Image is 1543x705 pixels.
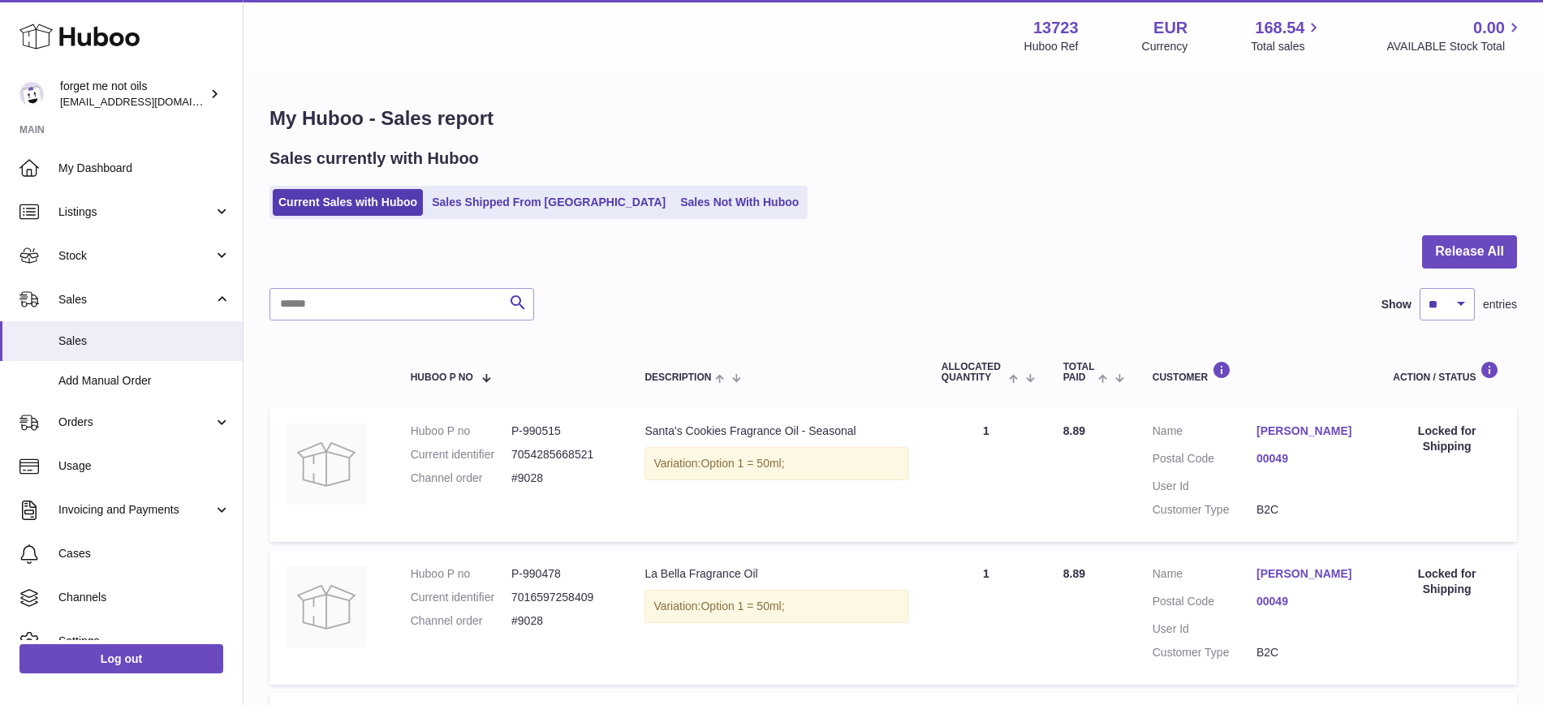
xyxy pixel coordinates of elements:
div: Santa's Cookies Fragrance Oil - Seasonal [644,423,908,439]
dt: Channel order [411,471,511,486]
dt: Name [1153,566,1256,586]
a: Current Sales with Huboo [273,189,423,216]
span: 8.89 [1063,567,1085,580]
a: [PERSON_NAME] [1256,566,1360,582]
td: 1 [925,407,1047,542]
img: no-photo.jpg [286,423,367,505]
label: Show [1381,297,1412,312]
div: Variation: [644,447,908,480]
a: 00049 [1256,594,1360,609]
div: Customer [1153,361,1360,383]
dt: Current identifier [411,590,511,605]
a: [PERSON_NAME] [1256,423,1360,439]
div: forget me not oils [60,79,206,110]
span: Add Manual Order [58,373,231,389]
img: no-photo.jpg [286,566,367,647]
span: Invoicing and Payments [58,502,213,518]
span: Description [644,372,711,383]
span: My Dashboard [58,161,231,176]
span: Total paid [1063,362,1095,383]
dt: User Id [1153,621,1256,637]
span: Total sales [1251,39,1323,54]
a: 0.00 AVAILABLE Stock Total [1386,17,1524,54]
div: Currency [1142,39,1188,54]
dd: #9028 [511,613,612,629]
span: Channels [58,590,231,605]
dt: Huboo P no [411,566,511,582]
span: AVAILABLE Stock Total [1386,39,1524,54]
dd: B2C [1256,645,1360,660]
strong: EUR [1153,17,1187,39]
img: forgetmenothf@gmail.com [19,82,44,106]
dt: Name [1153,423,1256,443]
span: 0.00 [1473,17,1505,39]
span: entries [1483,297,1517,312]
span: Listings [58,204,213,220]
div: Locked for Shipping [1393,566,1501,597]
span: 168.54 [1255,17,1304,39]
a: 00049 [1256,451,1360,466]
span: Orders [58,415,213,430]
div: Locked for Shipping [1393,423,1501,454]
dd: P-990478 [511,566,612,582]
dt: User Id [1153,479,1256,494]
span: ALLOCATED Quantity [942,362,1006,383]
span: Sales [58,333,231,349]
dd: P-990515 [511,423,612,439]
a: 168.54 Total sales [1251,17,1323,54]
h2: Sales currently with Huboo [269,148,479,170]
span: Option 1 = 50ml; [700,600,784,613]
span: 8.89 [1063,424,1085,437]
dt: Huboo P no [411,423,511,439]
span: Huboo P no [411,372,473,383]
a: Sales Not With Huboo [675,189,804,216]
span: Stock [58,248,213,264]
dt: Current identifier [411,447,511,462]
td: 1 [925,550,1047,685]
dd: B2C [1256,502,1360,518]
div: La Bella Fragrance Oil [644,566,908,582]
span: Cases [58,546,231,561]
a: Log out [19,644,223,673]
strong: 13723 [1033,17,1079,39]
div: Action / Status [1393,361,1501,383]
dt: Customer Type [1153,645,1256,660]
span: Usage [58,458,231,474]
span: Settings [58,634,231,649]
div: Huboo Ref [1024,39,1079,54]
dd: 7016597258409 [511,590,612,605]
span: Option 1 = 50ml; [700,457,784,470]
dt: Customer Type [1153,502,1256,518]
h1: My Huboo - Sales report [269,105,1517,131]
span: Sales [58,292,213,307]
dt: Postal Code [1153,451,1256,471]
dd: #9028 [511,471,612,486]
div: Variation: [644,590,908,623]
dt: Postal Code [1153,594,1256,613]
dd: 7054285668521 [511,447,612,462]
dt: Channel order [411,613,511,629]
button: Release All [1422,235,1517,269]
a: Sales Shipped From [GEOGRAPHIC_DATA] [426,189,671,216]
span: [EMAIL_ADDRESS][DOMAIN_NAME] [60,95,239,108]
